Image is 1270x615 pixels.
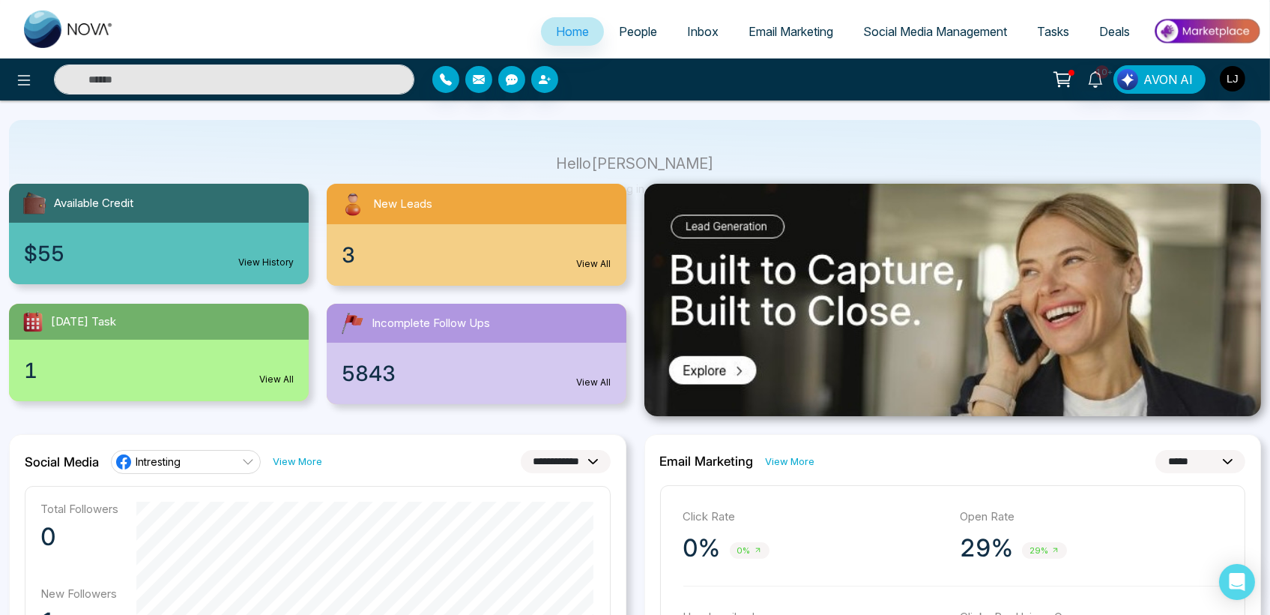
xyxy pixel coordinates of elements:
[1117,69,1138,90] img: Lead Flow
[604,17,672,46] a: People
[40,586,118,601] p: New Followers
[672,17,734,46] a: Inbox
[517,157,753,170] p: Hello [PERSON_NAME]
[24,10,114,48] img: Nova CRM Logo
[577,257,611,271] a: View All
[238,256,294,269] a: View History
[644,184,1262,416] img: .
[339,190,367,218] img: newLeads.svg
[24,238,64,269] span: $55
[848,17,1022,46] a: Social Media Management
[373,196,432,213] span: New Leads
[1022,542,1067,559] span: 29%
[863,24,1007,39] span: Social Media Management
[273,454,322,469] a: View More
[730,542,769,559] span: 0%
[1077,65,1113,91] a: 10+
[683,533,721,563] p: 0%
[1095,65,1109,79] span: 10+
[25,454,99,469] h2: Social Media
[342,358,396,389] span: 5843
[577,376,611,389] a: View All
[21,310,45,334] img: todayTask.svg
[24,355,37,386] span: 1
[960,508,1222,526] p: Open Rate
[749,24,833,39] span: Email Marketing
[1113,65,1206,94] button: AVON AI
[21,190,48,217] img: availableCredit.svg
[619,24,657,39] span: People
[40,522,118,552] p: 0
[1022,17,1084,46] a: Tasks
[687,24,719,39] span: Inbox
[259,373,294,386] a: View All
[1037,24,1069,39] span: Tasks
[1099,24,1130,39] span: Deals
[683,508,946,526] p: Click Rate
[734,17,848,46] a: Email Marketing
[372,315,490,332] span: Incomplete Follow Ups
[51,313,116,331] span: [DATE] Task
[766,454,815,469] a: View More
[136,454,181,469] span: Intresting
[339,310,366,337] img: followUps.svg
[1219,564,1255,600] div: Open Intercom Messenger
[960,533,1013,563] p: 29%
[1084,17,1145,46] a: Deals
[1220,66,1245,91] img: User Avatar
[342,239,355,271] span: 3
[318,184,635,286] a: New Leads3View All
[318,304,635,404] a: Incomplete Follow Ups5843View All
[40,502,118,516] p: Total Followers
[541,17,604,46] a: Home
[556,24,589,39] span: Home
[1152,14,1261,48] img: Market-place.gif
[660,454,754,469] h2: Email Marketing
[1143,70,1193,88] span: AVON AI
[54,195,133,212] span: Available Credit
